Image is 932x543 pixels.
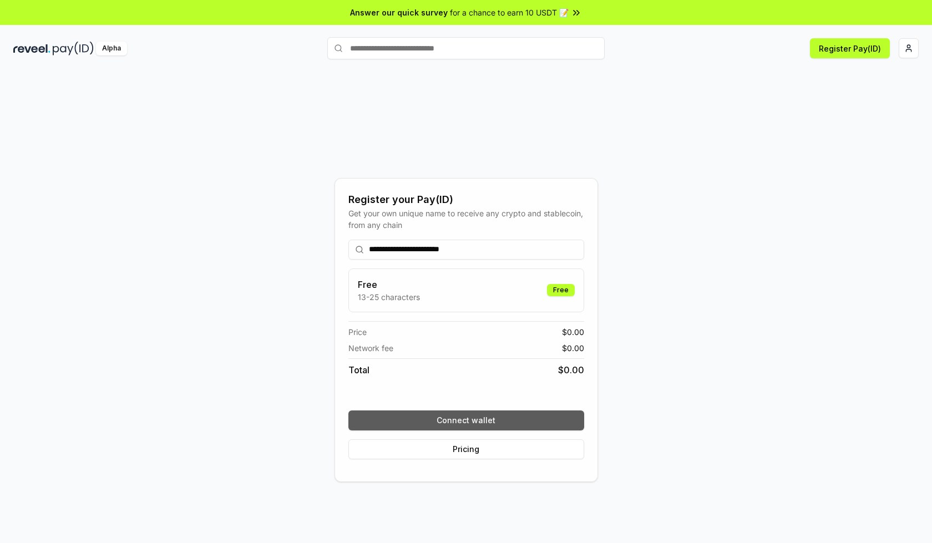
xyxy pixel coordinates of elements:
span: $ 0.00 [562,326,584,338]
button: Pricing [348,439,584,459]
div: Register your Pay(ID) [348,192,584,207]
span: Answer our quick survey [350,7,448,18]
span: Price [348,326,367,338]
img: reveel_dark [13,42,50,55]
span: $ 0.00 [558,363,584,377]
span: for a chance to earn 10 USDT 📝 [450,7,569,18]
h3: Free [358,278,420,291]
span: Network fee [348,342,393,354]
img: pay_id [53,42,94,55]
div: Free [547,284,575,296]
p: 13-25 characters [358,291,420,303]
span: Total [348,363,369,377]
div: Get your own unique name to receive any crypto and stablecoin, from any chain [348,207,584,231]
span: $ 0.00 [562,342,584,354]
button: Connect wallet [348,410,584,430]
div: Alpha [96,42,127,55]
button: Register Pay(ID) [810,38,890,58]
